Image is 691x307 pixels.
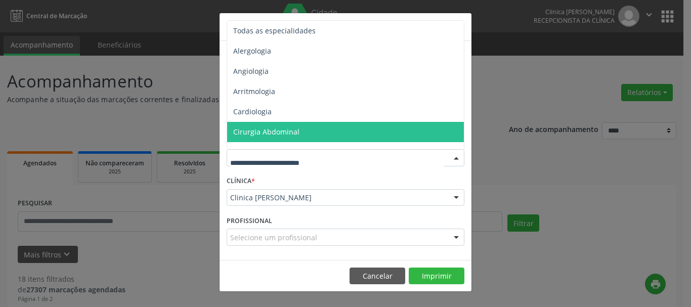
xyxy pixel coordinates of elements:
span: Todas as especialidades [233,26,316,35]
span: Cardiologia [233,107,272,116]
span: Cirurgia Abdominal [233,127,299,137]
label: PROFISSIONAL [227,213,272,229]
span: Alergologia [233,46,271,56]
button: Cancelar [350,268,405,285]
span: Cirurgia Bariatrica [233,147,295,157]
h5: Relatório de agendamentos [227,20,342,33]
label: CLÍNICA [227,173,255,189]
button: Imprimir [409,268,464,285]
span: Arritmologia [233,86,275,96]
span: Clinica [PERSON_NAME] [230,193,444,203]
button: Close [451,13,471,38]
span: Angiologia [233,66,269,76]
span: Selecione um profissional [230,232,317,243]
